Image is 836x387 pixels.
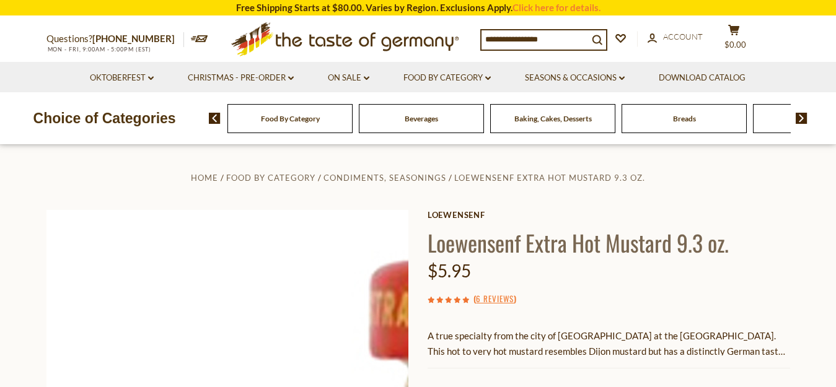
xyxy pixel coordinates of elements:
[191,173,218,183] a: Home
[663,32,703,41] span: Account
[525,71,625,85] a: Seasons & Occasions
[514,114,592,123] a: Baking, Cakes, Desserts
[328,71,369,85] a: On Sale
[323,173,446,183] a: Condiments, Seasonings
[716,24,753,55] button: $0.00
[209,113,221,124] img: previous arrow
[476,292,514,306] a: 6 Reviews
[92,33,175,44] a: [PHONE_NUMBER]
[46,46,152,53] span: MON - FRI, 9:00AM - 5:00PM (EST)
[405,114,438,123] a: Beverages
[46,31,184,47] p: Questions?
[454,173,645,183] a: Loewensenf Extra Hot Mustard 9.3 oz.
[513,2,601,13] a: Click here for details.
[428,260,471,281] span: $5.95
[403,71,491,85] a: Food By Category
[796,113,807,124] img: next arrow
[261,114,320,123] a: Food By Category
[724,40,746,50] span: $0.00
[673,114,696,123] a: Breads
[226,173,315,183] a: Food By Category
[473,292,516,305] span: ( )
[428,228,790,256] h1: Loewensenf Extra Hot Mustard 9.3 oz.
[648,30,703,44] a: Account
[90,71,154,85] a: Oktoberfest
[428,210,790,220] a: Loewensenf
[659,71,746,85] a: Download Catalog
[188,71,294,85] a: Christmas - PRE-ORDER
[428,328,790,359] p: A true specialty from the city of [GEOGRAPHIC_DATA] at the [GEOGRAPHIC_DATA]. This hot to very ho...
